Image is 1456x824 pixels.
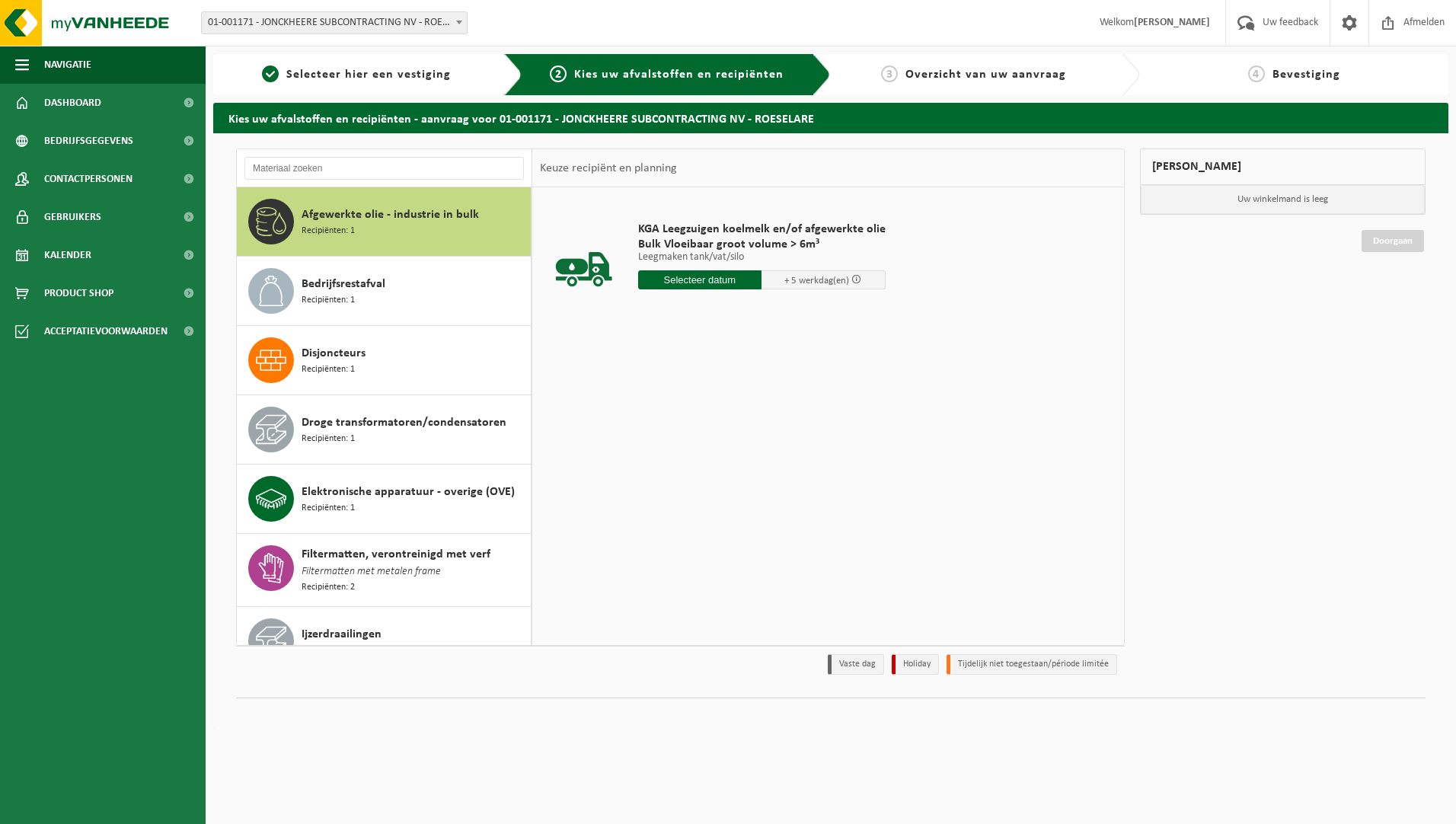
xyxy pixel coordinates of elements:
[302,483,515,501] span: Elektronische apparatuur - overige (OVE)
[302,644,355,658] span: Recipiënten: 1
[892,654,939,675] li: Holiday
[1272,69,1340,81] span: Bevestiging
[44,236,91,274] span: Kalender
[237,534,532,607] button: Filtermatten, verontreinigd met verf Filtermatten met metalen frame Recipiënten: 2
[302,224,355,238] span: Recipiënten: 1
[221,65,492,84] a: 1Selecteer hier een vestiging
[784,276,849,286] span: + 5 werkdag(en)
[302,275,385,293] span: Bedrijfsrestafval
[881,65,898,82] span: 3
[638,222,886,237] span: KGA Leegzuigen koelmelk en/of afgewerkte olie
[638,252,886,263] p: Leegmaken tank/vat/silo
[44,274,113,312] span: Product Shop
[286,69,451,81] span: Selecteer hier een vestiging
[237,607,532,676] button: Ijzerdraailingen Recipiënten: 1
[1140,149,1426,185] div: [PERSON_NAME]
[201,11,468,34] span: 01-001171 - JONCKHEERE SUBCONTRACTING NV - ROESELARE
[828,654,884,675] li: Vaste dag
[947,654,1117,675] li: Tijdelijk niet toegestaan/période limitée
[1248,65,1265,82] span: 4
[237,187,532,257] button: Afgewerkte olie - industrie in bulk Recipiënten: 1
[532,149,685,187] div: Keuze recipiënt en planning
[302,414,506,432] span: Droge transformatoren/condensatoren
[302,206,479,224] span: Afgewerkte olie - industrie in bulk
[302,501,355,516] span: Recipiënten: 1
[1134,17,1210,28] strong: [PERSON_NAME]
[44,46,91,84] span: Navigatie
[213,103,1448,133] h2: Kies uw afvalstoffen en recipiënten - aanvraag voor 01-001171 - JONCKHEERE SUBCONTRACTING NV - RO...
[44,84,101,122] span: Dashboard
[302,344,366,362] span: Disjoncteurs
[237,465,532,534] button: Elektronische apparatuur - overige (OVE) Recipiënten: 1
[905,69,1066,81] span: Overzicht van uw aanvraag
[1141,185,1426,214] p: Uw winkelmand is leeg
[262,65,279,82] span: 1
[44,160,133,198] span: Contactpersonen
[302,564,441,580] span: Filtermatten met metalen frame
[44,198,101,236] span: Gebruikers
[638,237,886,252] span: Bulk Vloeibaar groot volume > 6m³
[202,12,467,34] span: 01-001171 - JONCKHEERE SUBCONTRACTING NV - ROESELARE
[638,270,762,289] input: Selecteer datum
[302,545,490,564] span: Filtermatten, verontreinigd met verf
[237,395,532,465] button: Droge transformatoren/condensatoren Recipiënten: 1
[302,432,355,446] span: Recipiënten: 1
[44,122,133,160] span: Bedrijfsgegevens
[44,312,168,350] span: Acceptatievoorwaarden
[302,580,355,595] span: Recipiënten: 2
[237,326,532,395] button: Disjoncteurs Recipiënten: 1
[550,65,567,82] span: 2
[574,69,784,81] span: Kies uw afvalstoffen en recipiënten
[302,625,382,644] span: Ijzerdraailingen
[237,257,532,326] button: Bedrijfsrestafval Recipiënten: 1
[302,293,355,308] span: Recipiënten: 1
[244,157,524,180] input: Materiaal zoeken
[302,362,355,377] span: Recipiënten: 1
[1362,230,1424,252] a: Doorgaan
